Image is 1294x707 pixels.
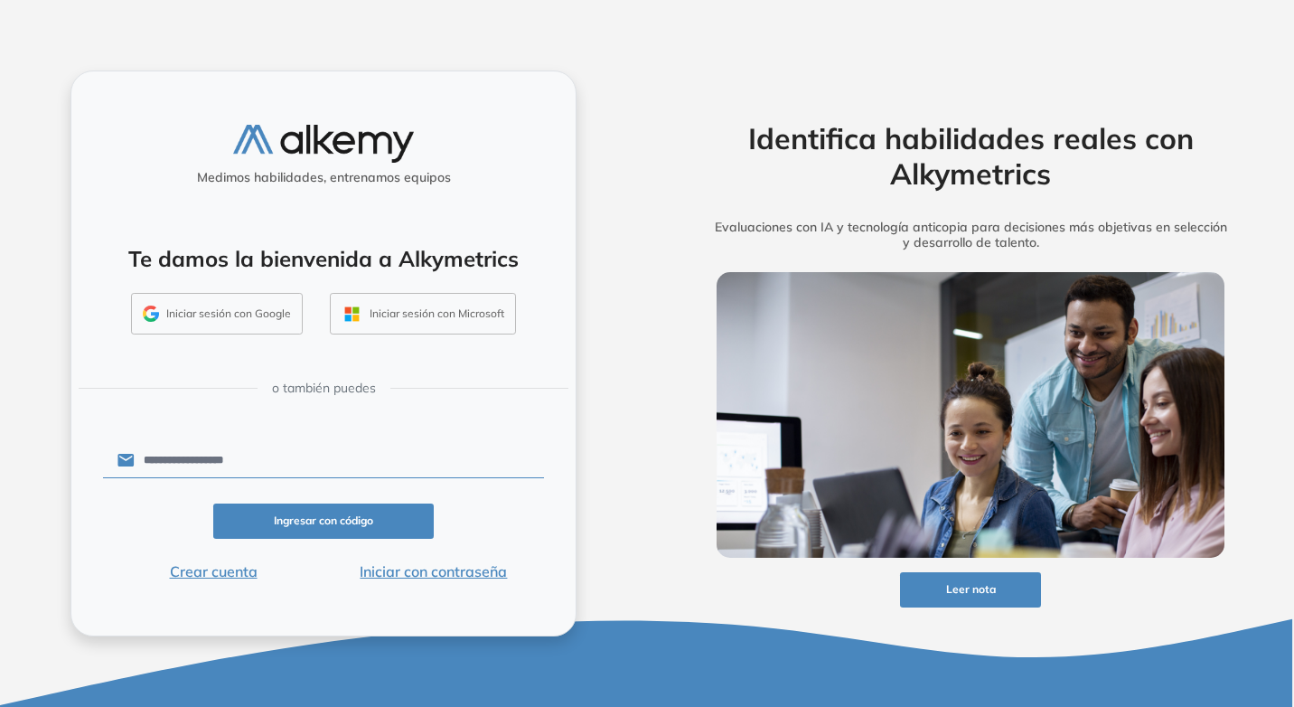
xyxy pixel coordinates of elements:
h5: Evaluaciones con IA y tecnología anticopia para decisiones más objetivas en selección y desarroll... [689,220,1252,250]
iframe: Chat Widget [969,497,1294,707]
button: Leer nota [900,572,1041,608]
h5: Medimos habilidades, entrenamos equipos [79,170,568,185]
img: logo-alkemy [233,125,414,162]
img: OUTLOOK_ICON [342,304,362,325]
button: Ingresar con código [213,504,434,539]
button: Iniciar sesión con Microsoft [330,293,516,335]
img: GMAIL_ICON [143,306,159,322]
button: Iniciar sesión con Google [131,293,303,335]
img: img-more-info [717,272,1224,558]
h2: Identifica habilidades reales con Alkymetrics [689,121,1252,191]
h4: Te damos la bienvenida a Alkymetrics [95,246,552,272]
button: Crear cuenta [103,561,323,582]
button: Iniciar con contraseña [323,561,544,582]
span: o también puedes [272,379,376,398]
